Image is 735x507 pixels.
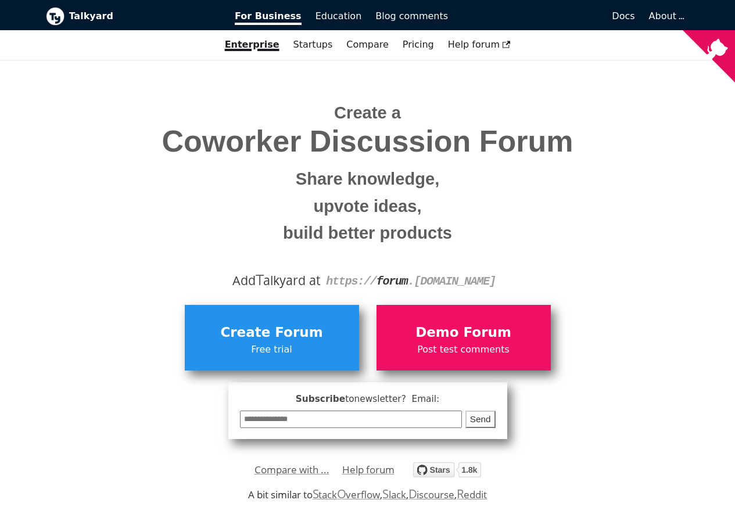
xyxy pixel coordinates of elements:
a: Compare with ... [254,461,329,479]
span: Blog comments [375,10,448,21]
a: Education [309,6,369,26]
code: https:// . [DOMAIN_NAME] [326,275,496,288]
a: Help forum [342,461,395,479]
small: Share knowledge, [55,166,681,193]
div: Add alkyard at [55,271,681,290]
a: Blog comments [368,6,455,26]
a: For Business [228,6,309,26]
span: R [457,486,464,502]
a: Slack [382,488,406,501]
a: About [649,10,683,21]
span: Coworker Discussion Forum [55,125,681,158]
a: Talkyard logoTalkyard [46,7,219,26]
span: S [313,486,319,502]
span: T [256,269,264,290]
span: Create Forum [191,322,353,344]
a: Compare [346,39,389,50]
span: O [337,486,346,502]
a: Discourse [408,488,454,501]
span: Post test comments [382,342,545,357]
a: Reddit [457,488,487,501]
img: talkyard.svg [413,462,481,477]
span: Help forum [448,39,511,50]
span: Education [315,10,362,21]
span: For Business [235,10,302,25]
button: Send [465,411,496,429]
a: Enterprise [218,35,286,55]
small: upvote ideas, [55,193,681,220]
a: Docs [455,6,642,26]
span: Demo Forum [382,322,545,344]
span: S [382,486,389,502]
a: StackOverflow [313,488,381,501]
a: Demo ForumPost test comments [377,305,551,370]
span: Create a [334,103,401,122]
strong: forum [377,275,408,288]
img: Talkyard logo [46,7,64,26]
span: Docs [612,10,634,21]
b: Talkyard [69,9,219,24]
span: D [408,486,417,502]
span: to newsletter ? Email: [345,394,439,404]
a: Create ForumFree trial [185,305,359,370]
a: Startups [286,35,340,55]
span: Free trial [191,342,353,357]
a: Star debiki/talkyard on GitHub [413,464,481,481]
small: build better products [55,220,681,247]
a: Help forum [441,35,518,55]
span: Subscribe [240,392,496,407]
a: Pricing [396,35,441,55]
